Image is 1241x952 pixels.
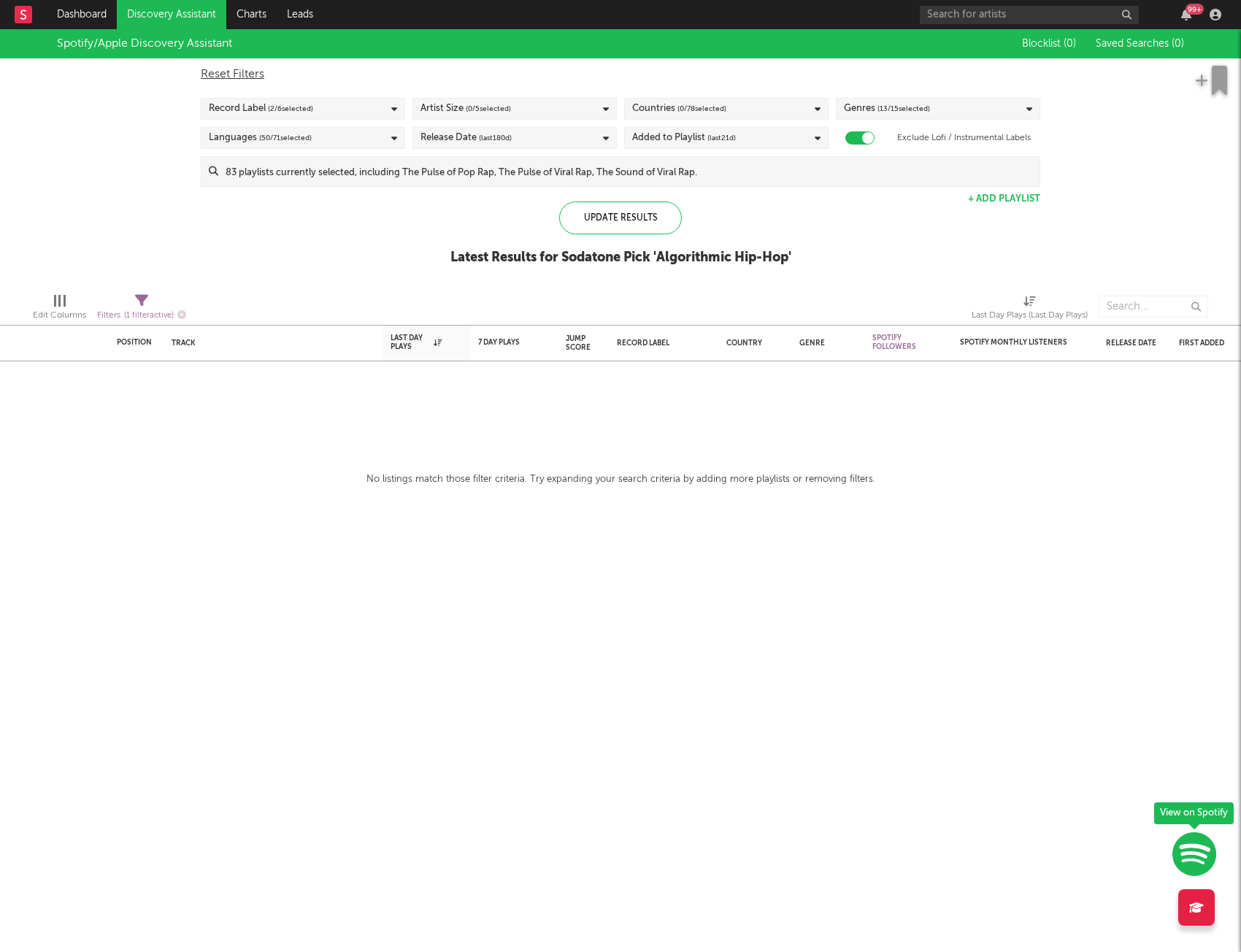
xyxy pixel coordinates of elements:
[1179,339,1230,348] div: First Added
[632,129,736,147] div: Added to Playlist
[677,100,726,118] span: ( 0 / 78 selected)
[632,100,726,118] div: Countries
[972,288,1088,331] div: Last Day Plays (Last Day Plays)
[1181,9,1191,20] button: 99+
[877,100,930,118] span: ( 13 / 15 selected)
[968,194,1040,204] button: + Add Playlist
[97,307,186,325] div: Filters
[97,288,186,331] div: Filters(1 filter active)
[57,35,232,53] div: Spotify/Apple Discovery Assistant
[1154,802,1234,824] div: View on Spotify
[617,339,704,348] div: Record Label
[1022,39,1076,49] span: Blocklist
[844,100,930,118] div: Genres
[559,201,682,234] div: Update Results
[209,129,312,147] div: Languages
[920,6,1139,24] input: Search for artists
[420,100,511,118] div: Artist Size
[268,100,313,118] span: ( 2 / 6 selected)
[124,312,174,320] span: ( 1 filter active)
[172,339,369,348] div: Track
[972,307,1088,324] div: Last Day Plays (Last Day Plays)
[1091,38,1184,50] button: Saved Searches (0)
[1099,296,1208,318] input: Search...
[391,334,442,351] div: Last Day Plays
[960,338,1069,347] div: Spotify Monthly Listeners
[33,288,86,331] div: Edit Columns
[1106,339,1157,348] div: Release Date
[466,100,511,118] span: ( 0 / 5 selected)
[259,129,312,147] span: ( 50 / 71 selected)
[478,338,529,347] div: 7 Day Plays
[799,339,850,348] div: Genre
[1096,39,1184,49] span: Saved Searches
[201,66,1040,83] div: Reset Filters
[1172,39,1184,49] span: ( 0 )
[566,334,591,352] div: Jump Score
[117,338,152,347] div: Position
[872,334,923,351] div: Spotify Followers
[420,129,512,147] div: Release Date
[209,100,313,118] div: Record Label
[726,339,777,348] div: Country
[1186,4,1204,15] div: 99 +
[218,157,1040,186] input: 83 playlists currently selected, including The Pulse of Pop Rap, The Pulse of Viral Rap, The Soun...
[1064,39,1076,49] span: ( 0 )
[897,129,1031,147] label: Exclude Lofi / Instrumental Labels
[479,129,512,147] span: (last 180 d)
[450,249,791,266] div: Latest Results for Sodatone Pick ' Algorithmic Hip-Hop '
[33,307,86,324] div: Edit Columns
[366,471,875,488] div: No listings match those filter criteria. Try expanding your search criteria by adding more playli...
[707,129,736,147] span: (last 21 d)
